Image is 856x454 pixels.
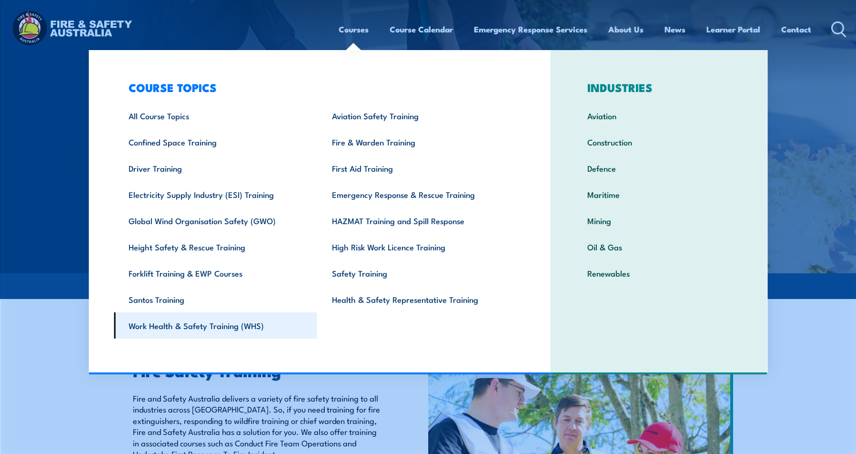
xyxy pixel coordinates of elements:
[317,234,521,260] a: High Risk Work Licence Training
[114,181,317,207] a: Electricity Supply Industry (ESI) Training
[317,207,521,234] a: HAZMAT Training and Spill Response
[573,234,745,260] a: Oil & Gas
[114,81,521,94] h3: COURSE TOPICS
[317,181,521,207] a: Emergency Response & Rescue Training
[573,260,745,286] a: Renewables
[317,286,521,312] a: Health & Safety Representative Training
[390,17,453,42] a: Course Calendar
[114,286,317,312] a: Santos Training
[133,364,384,377] h2: Fire Safety Training
[317,260,521,286] a: Safety Training
[573,181,745,207] a: Maritime
[781,17,811,42] a: Contact
[665,17,685,42] a: News
[114,260,317,286] a: Forklift Training & EWP Courses
[706,17,760,42] a: Learner Portal
[608,17,644,42] a: About Us
[573,129,745,155] a: Construction
[114,129,317,155] a: Confined Space Training
[114,234,317,260] a: Height Safety & Rescue Training
[114,155,317,181] a: Driver Training
[114,312,317,339] a: Work Health & Safety Training (WHS)
[474,17,587,42] a: Emergency Response Services
[573,155,745,181] a: Defence
[114,103,317,129] a: All Course Topics
[317,103,521,129] a: Aviation Safety Training
[573,81,745,94] h3: INDUSTRIES
[573,207,745,234] a: Mining
[317,155,521,181] a: First Aid Training
[339,17,369,42] a: Courses
[114,207,317,234] a: Global Wind Organisation Safety (GWO)
[317,129,521,155] a: Fire & Warden Training
[573,103,745,129] a: Aviation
